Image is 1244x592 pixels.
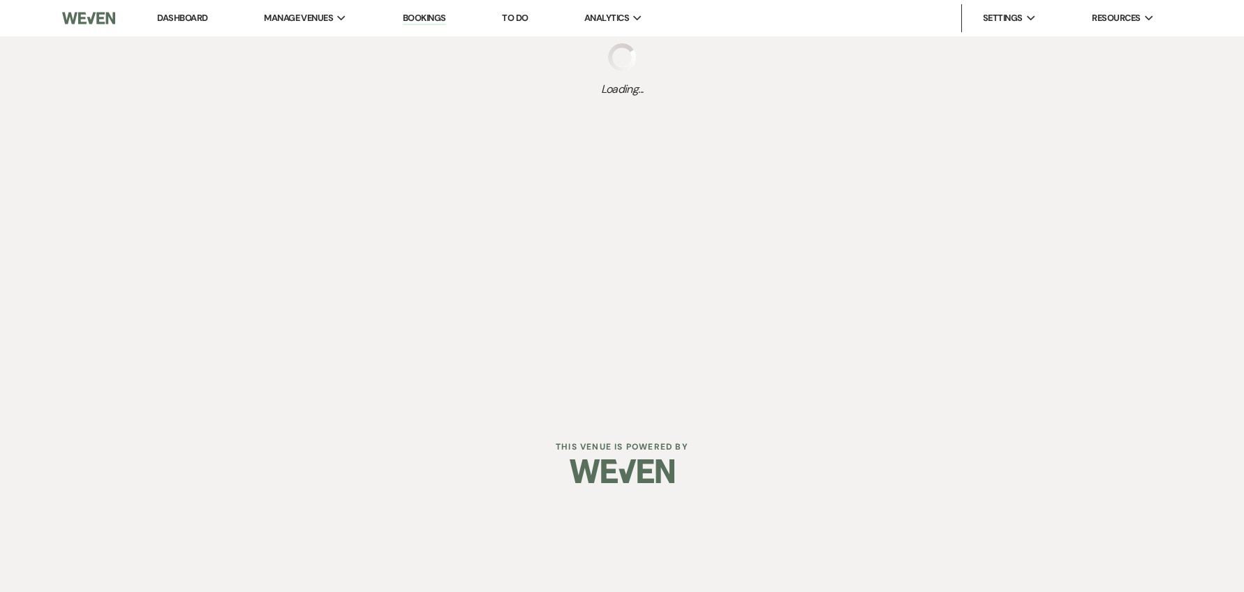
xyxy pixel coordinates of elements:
a: Dashboard [157,12,207,24]
span: Loading... [601,81,644,98]
span: Settings [983,11,1023,25]
span: Resources [1092,11,1140,25]
img: loading spinner [608,43,636,71]
a: Bookings [403,12,446,25]
span: Manage Venues [264,11,333,25]
img: Weven Logo [570,447,674,496]
a: To Do [502,12,528,24]
span: Analytics [584,11,629,25]
img: Weven Logo [62,3,115,33]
